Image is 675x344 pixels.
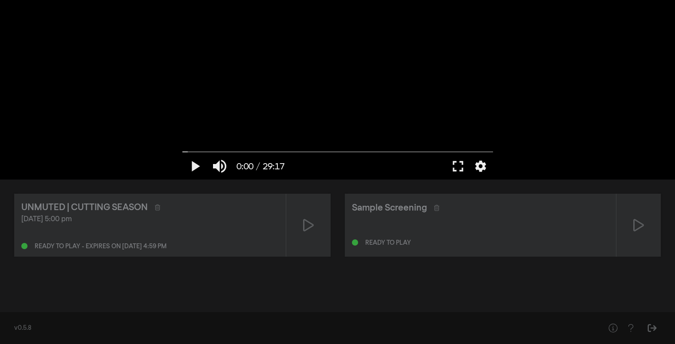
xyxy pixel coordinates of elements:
button: More settings [470,153,491,180]
button: Play [182,153,207,180]
div: UNMUTED | CUTTING SEASON [21,201,148,214]
div: v0.5.8 [14,324,586,333]
div: Sample Screening [352,201,427,215]
button: Help [604,319,622,337]
button: Help [622,319,639,337]
button: Sign Out [643,319,661,337]
button: Mute [207,153,232,180]
div: Ready to play - expires on [DATE] 4:59 pm [35,243,166,250]
button: Full screen [446,153,470,180]
div: [DATE] 5:00 pm [21,214,279,225]
button: 0:00 / 29:17 [232,153,289,180]
div: Ready to play [365,240,411,246]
